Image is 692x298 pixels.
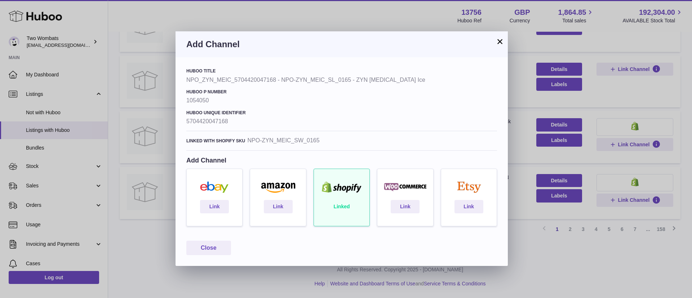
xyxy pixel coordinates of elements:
h4: Huboo P number [186,89,497,95]
a: Link [391,200,420,213]
h4: Huboo Title [186,68,497,74]
strong: NPO-ZYN_MEIC_SW_0165 [248,137,320,144]
img: woocommerce [381,182,429,193]
h4: Linked with shopify sku [186,138,245,144]
img: etsy [445,182,493,193]
h4: Add Channel [186,156,497,165]
img: amazon [254,182,302,193]
a: Link [454,200,483,213]
h3: Add Channel [186,39,497,50]
img: ebay [190,182,239,193]
button: × [496,37,504,46]
strong: NPO_ZYN_MEIC_5704420047168 - NPO-ZYN_MEIC_SL_0165 - ZYN [MEDICAL_DATA] Ice [186,76,497,84]
a: Link [264,200,293,213]
a: Link [200,200,229,213]
strong: 1054050 [186,97,497,104]
h4: Huboo Unique Identifier [186,110,497,116]
button: Close [186,241,231,255]
strong: 5704420047168 [186,117,497,125]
